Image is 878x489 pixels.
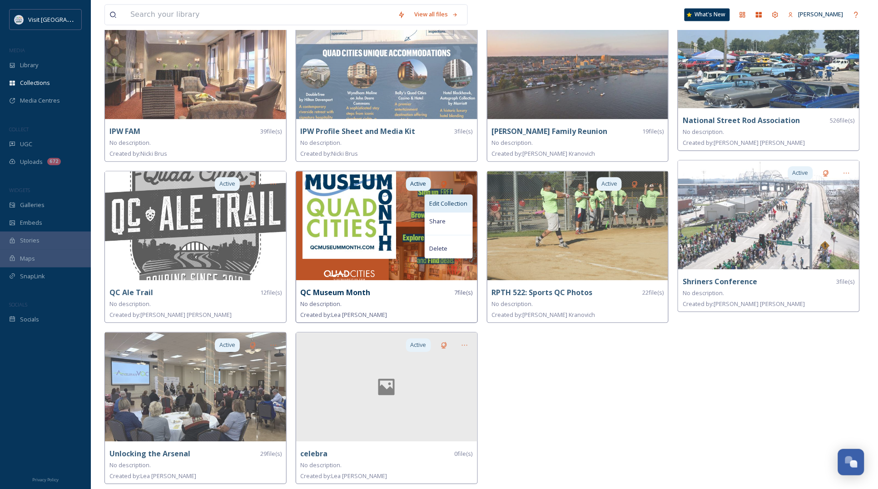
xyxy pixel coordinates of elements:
[105,333,286,442] img: abff2402-989a-42d2-9f1f-c59b8547fa94.jpg
[20,236,40,245] span: Stories
[20,158,43,166] span: Uploads
[260,128,282,136] span: 39 file(s)
[296,172,477,281] img: 139e03c8-96ed-430c-8e52-f572c0d2ee6e.jpg
[109,472,196,480] span: Created by: Lea [PERSON_NAME]
[455,450,473,459] span: 0 file(s)
[430,200,468,208] span: Edit Collection
[109,288,153,298] strong: QC Ale Trail
[20,79,50,87] span: Collections
[109,300,151,308] span: No description.
[15,15,24,24] img: QCCVB_VISIT_vert_logo_4c_tagline_122019.svg
[301,449,328,459] strong: celebra
[260,450,282,459] span: 29 file(s)
[301,150,358,158] span: Created by: Nicki Brus
[799,10,843,19] span: [PERSON_NAME]
[642,128,664,136] span: 19 file(s)
[9,126,29,133] span: COLLECT
[838,449,864,475] button: Open Chat
[301,127,416,137] strong: IPW Profile Sheet and Media Kit
[47,158,61,165] div: 672
[301,139,342,147] span: No description.
[492,127,608,137] strong: [PERSON_NAME] Family Reunion
[685,9,730,21] a: What's New
[410,6,463,24] a: View all files
[301,461,342,469] span: No description.
[109,449,190,459] strong: Unlocking the Arsenal
[455,128,473,136] span: 3 file(s)
[105,172,286,281] img: c0a7d5e4-e21b-4e92-b76c-efc5662a235a.jpg
[683,116,800,126] strong: National Street Rod Association
[492,139,533,147] span: No description.
[219,341,235,350] span: Active
[32,477,59,483] span: Privacy Policy
[678,161,859,270] img: 2afb2b76-701d-4841-add1-4c9e517c61fd.jpg
[492,288,593,298] strong: RPTH 522: Sports QC Photos
[683,289,724,297] span: No description.
[20,61,38,69] span: Library
[455,289,473,297] span: 7 file(s)
[683,128,724,136] span: No description.
[683,277,757,287] strong: Shriners Conference
[105,10,286,119] img: 1f76afda-6333-49b3-af66-7b102bb0fb92.jpg
[109,311,232,319] span: Created by: [PERSON_NAME] [PERSON_NAME]
[430,217,446,226] span: Share
[109,150,167,158] span: Created by: Nicki Brus
[109,127,140,137] strong: IPW FAM
[793,169,809,178] span: Active
[301,288,371,298] strong: QC Museum Month
[109,139,151,147] span: No description.
[20,201,45,209] span: Galleries
[260,289,282,297] span: 12 file(s)
[32,474,59,484] a: Privacy Policy
[20,272,45,281] span: SnapLink
[430,245,448,253] span: Delete
[683,139,805,147] span: Created by: [PERSON_NAME] [PERSON_NAME]
[9,187,30,193] span: WIDGETS
[20,254,35,263] span: Maps
[9,47,25,54] span: MEDIA
[411,341,427,350] span: Active
[642,289,664,297] span: 22 file(s)
[830,117,855,125] span: 526 file(s)
[487,172,669,281] img: 8ad2f745-3506-4ae3-bbe1-e26358cf942b.jpg
[492,300,533,308] span: No description.
[683,300,805,308] span: Created by: [PERSON_NAME] [PERSON_NAME]
[126,5,393,25] input: Search your library
[20,218,42,227] span: Embeds
[109,461,151,469] span: No description.
[837,278,855,286] span: 3 file(s)
[20,96,60,105] span: Media Centres
[296,10,477,119] img: f7f22b89-232f-40ab-a16d-eb22697054d8.jpg
[487,10,669,119] img: hp_video_slider_still.jpg
[9,301,27,308] span: SOCIALS
[301,300,342,308] span: No description.
[301,311,387,319] span: Created by: Lea [PERSON_NAME]
[492,150,595,158] span: Created by: [PERSON_NAME] Kranovich
[20,140,32,148] span: UGC
[219,180,235,188] span: Active
[301,472,387,480] span: Created by: Lea [PERSON_NAME]
[492,311,595,319] span: Created by: [PERSON_NAME] Kranovich
[601,180,617,188] span: Active
[28,15,99,24] span: Visit [GEOGRAPHIC_DATA]
[20,315,39,324] span: Socials
[411,180,427,188] span: Active
[784,6,848,24] a: [PERSON_NAME]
